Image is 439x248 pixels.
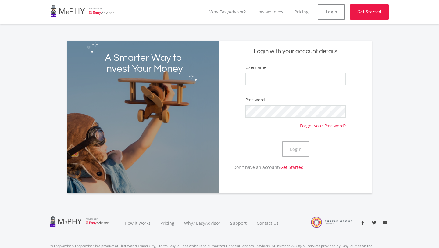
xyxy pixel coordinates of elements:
[294,9,309,15] a: Pricing
[282,141,309,157] button: Login
[252,213,284,233] a: Contact Us
[209,9,246,15] a: Why EasyAdvisor?
[155,213,179,233] a: Pricing
[224,47,367,56] h5: Login with your account details
[280,164,304,170] a: Get Started
[318,4,345,20] a: Login
[225,213,252,233] a: Support
[245,97,265,103] label: Password
[120,213,155,233] a: How it works
[350,4,389,20] a: Get Started
[300,118,346,129] a: Forgot your Password?
[220,164,304,170] p: Don't have an account?
[255,9,285,15] a: How we invest
[245,64,266,71] label: Username
[179,213,225,233] a: Why? EasyAdvisor
[98,53,189,75] h2: A Smarter Way to Invest Your Money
